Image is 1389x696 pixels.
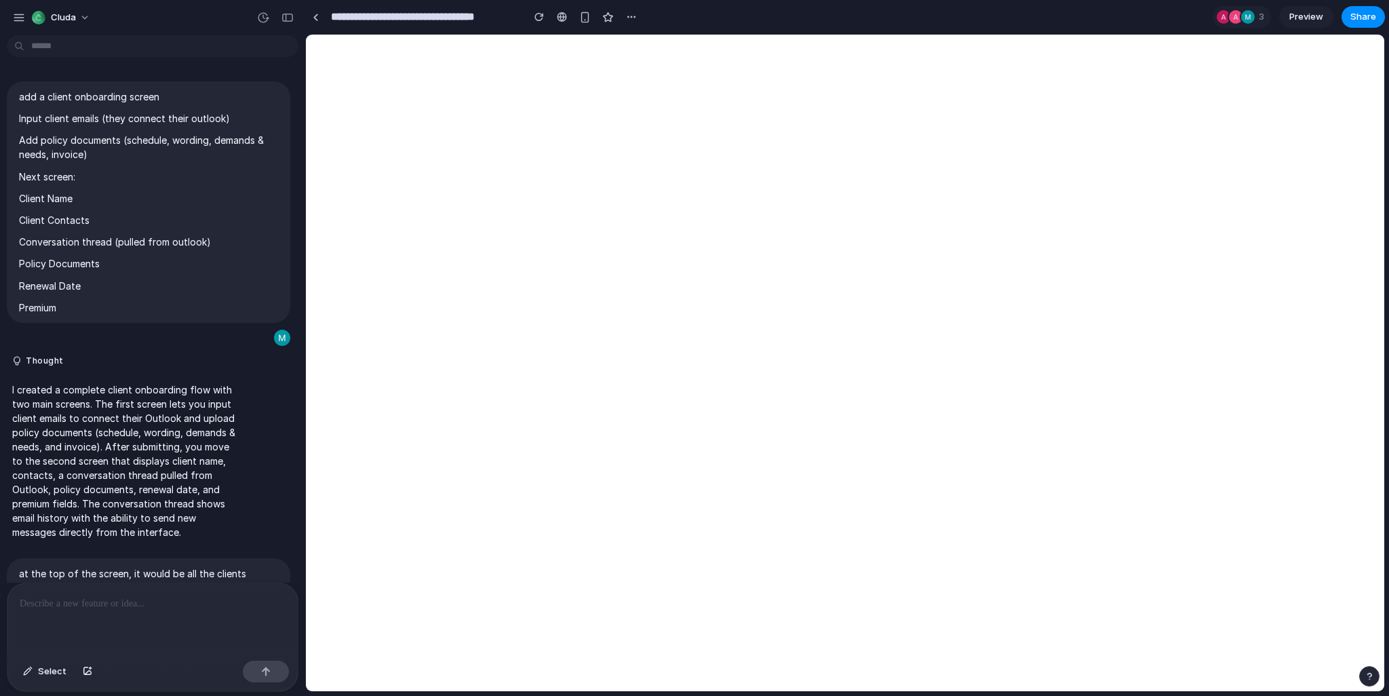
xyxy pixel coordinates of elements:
[19,213,278,227] p: Client Contacts
[19,90,278,104] p: add a client onboarding screen
[19,111,278,125] p: Input client emails (they connect their outlook)
[1289,10,1323,24] span: Preview
[1259,10,1268,24] span: 3
[19,191,278,206] p: Client Name
[1350,10,1376,24] span: Share
[19,235,278,249] p: Conversation thread (pulled from outlook)
[26,7,97,28] button: cluda
[1213,6,1271,28] div: 3
[51,11,76,24] span: cluda
[19,279,278,293] p: Renewal Date
[1342,6,1385,28] button: Share
[16,661,73,682] button: Select
[19,566,278,680] p: at the top of the screen, it would be all the clients documents (clickable pdf's to open), the re...
[19,301,278,315] p: Premium
[1279,6,1333,28] a: Preview
[19,256,278,271] p: Policy Documents
[19,133,278,161] p: Add policy documents (schedule, wording, demands & needs, invoice)
[12,383,239,539] p: I created a complete client onboarding flow with two main screens. The first screen lets you inpu...
[19,170,278,184] p: Next screen:
[38,665,66,678] span: Select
